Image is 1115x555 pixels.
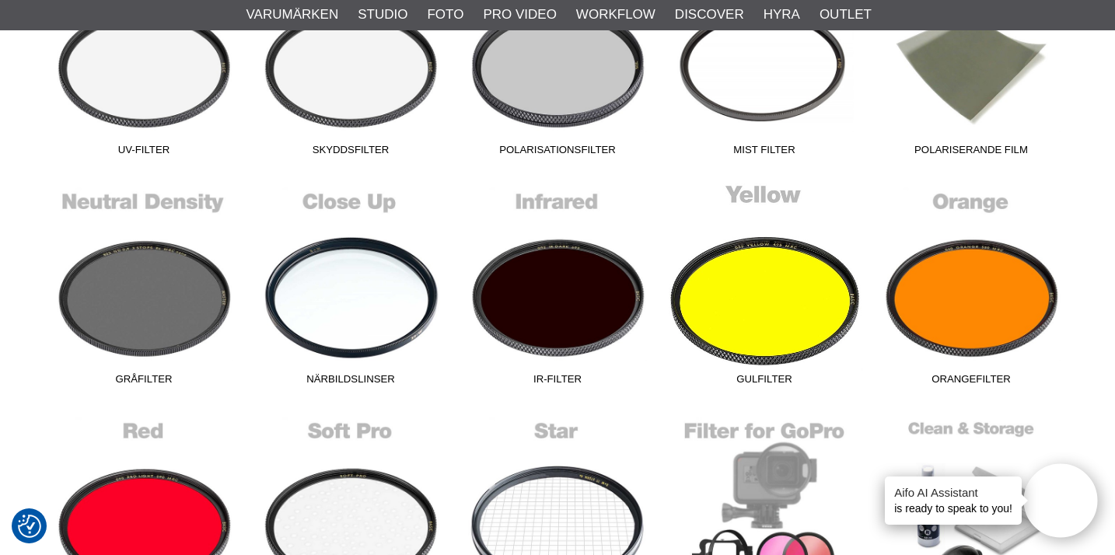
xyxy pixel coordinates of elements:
[40,183,247,393] a: Gråfilter
[661,142,868,163] span: Mist Filter
[454,183,661,393] a: IR-Filter
[868,142,1075,163] span: Polariserande film
[454,372,661,393] span: IR-Filter
[675,5,744,25] a: Discover
[40,142,247,163] span: UV-Filter
[764,5,800,25] a: Hyra
[247,372,454,393] span: Närbildslinser
[18,512,41,540] button: Samtyckesinställningar
[427,5,463,25] a: Foto
[246,5,339,25] a: Varumärken
[247,142,454,163] span: Skyddsfilter
[454,142,661,163] span: Polarisationsfilter
[868,372,1075,393] span: Orangefilter
[576,5,655,25] a: Workflow
[820,5,872,25] a: Outlet
[868,183,1075,393] a: Orangefilter
[40,372,247,393] span: Gråfilter
[661,372,868,393] span: Gulfilter
[483,5,556,25] a: Pro Video
[18,515,41,538] img: Revisit consent button
[661,183,868,393] a: Gulfilter
[358,5,407,25] a: Studio
[885,476,1022,525] div: is ready to speak to you!
[247,183,454,393] a: Närbildslinser
[894,484,1012,501] h4: Aifo AI Assistant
